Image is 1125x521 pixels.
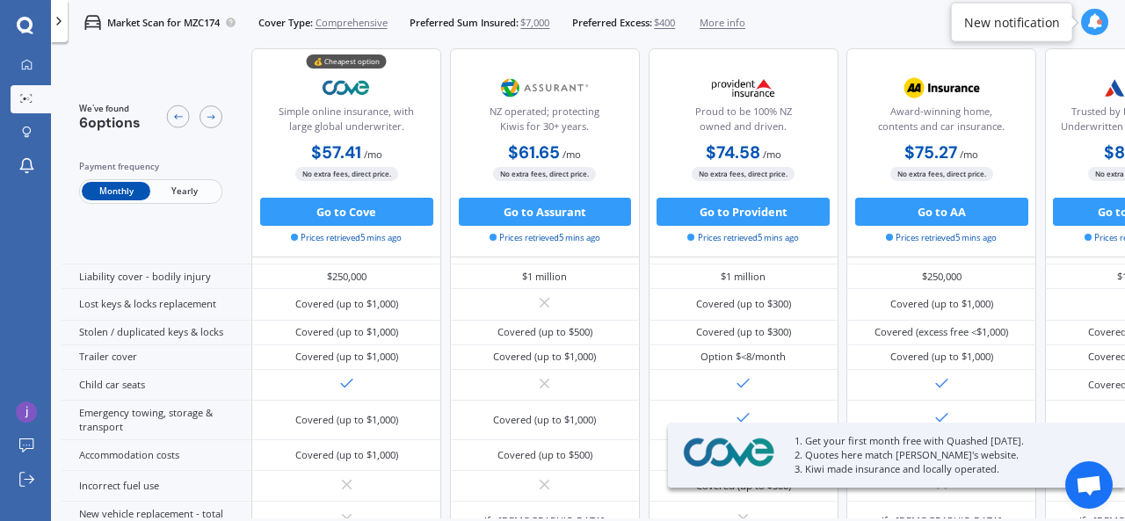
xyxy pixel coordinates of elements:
[84,14,101,31] img: car.f15378c7a67c060ca3f3.svg
[490,232,600,244] span: Prices retrieved 5 mins ago
[295,297,398,311] div: Covered (up to $1,000)
[493,350,596,364] div: Covered (up to $1,000)
[660,105,825,140] div: Proud to be 100% NZ owned and driven.
[498,70,592,105] img: Assurant.png
[79,103,141,115] span: We've found
[960,148,978,161] span: / mo
[264,105,429,140] div: Simple online insurance, with large global underwriter.
[890,350,993,364] div: Covered (up to $1,000)
[62,345,251,370] div: Trailer cover
[295,325,398,339] div: Covered (up to $1,000)
[62,401,251,439] div: Emergency towing, storage & transport
[886,232,997,244] span: Prices retrieved 5 mins ago
[654,16,675,30] span: $400
[795,434,1090,448] p: 1. Get your first month free with Quashed [DATE].
[258,16,313,30] span: Cover Type:
[62,289,251,320] div: Lost keys & locks replacement
[855,198,1028,226] button: Go to AA
[700,350,786,364] div: Option $<8/month
[562,148,581,161] span: / mo
[62,471,251,502] div: Incorrect fuel use
[795,462,1090,476] p: 3. Kiwi made insurance and locally operated.
[107,16,220,30] p: Market Scan for MZC174
[291,232,402,244] span: Prices retrieved 5 mins ago
[493,413,596,427] div: Covered (up to $1,000)
[522,270,567,284] div: $1 million
[497,448,592,462] div: Covered (up to $500)
[890,297,993,311] div: Covered (up to $1,000)
[62,440,251,471] div: Accommodation costs
[295,448,398,462] div: Covered (up to $1,000)
[687,232,798,244] span: Prices retrieved 5 mins ago
[295,168,398,181] span: No extra fees, direct price.
[82,183,150,201] span: Monthly
[572,16,652,30] span: Preferred Excess:
[1065,461,1113,509] a: Open chat
[895,70,988,105] img: AA.webp
[493,168,596,181] span: No extra fees, direct price.
[795,448,1090,462] p: 2. Quotes here match [PERSON_NAME]'s website.
[410,16,519,30] span: Preferred Sum Insured:
[62,370,251,401] div: Child car seats
[696,297,791,311] div: Covered (up to $300)
[657,198,830,226] button: Go to Provident
[295,350,398,364] div: Covered (up to $1,000)
[964,13,1060,31] div: New notification
[679,435,778,471] img: Cove.webp
[62,264,251,289] div: Liability cover - bodily injury
[721,270,766,284] div: $1 million
[79,113,141,132] span: 6 options
[79,160,222,174] div: Payment frequency
[497,325,592,339] div: Covered (up to $500)
[62,321,251,345] div: Stolen / duplicated keys & locks
[696,325,791,339] div: Covered (up to $300)
[295,413,398,427] div: Covered (up to $1,000)
[859,105,1024,140] div: Award-winning home, contents and car insurance.
[700,16,745,30] span: More info
[459,198,632,226] button: Go to Assurant
[301,70,394,105] img: Cove.webp
[150,183,219,201] span: Yearly
[692,168,795,181] span: No extra fees, direct price.
[875,325,1008,339] div: Covered (excess free <$1,000)
[316,16,388,30] span: Comprehensive
[307,55,387,69] div: 💰 Cheapest option
[311,141,361,163] b: $57.41
[16,402,37,423] img: ACg8ocJhmgknY5D5dupXb-tsrlIl8ULI7wevB3SbpPOdhcVlOqnAnw=s96-c
[364,148,382,161] span: / mo
[508,141,560,163] b: $61.65
[904,141,957,163] b: $75.27
[462,105,628,140] div: NZ operated; protecting Kiwis for 30+ years.
[706,141,760,163] b: $74.58
[260,198,433,226] button: Go to Cove
[890,168,993,181] span: No extra fees, direct price.
[520,16,549,30] span: $7,000
[922,270,962,284] div: $250,000
[697,70,790,105] img: Provident.png
[327,270,367,284] div: $250,000
[763,148,781,161] span: / mo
